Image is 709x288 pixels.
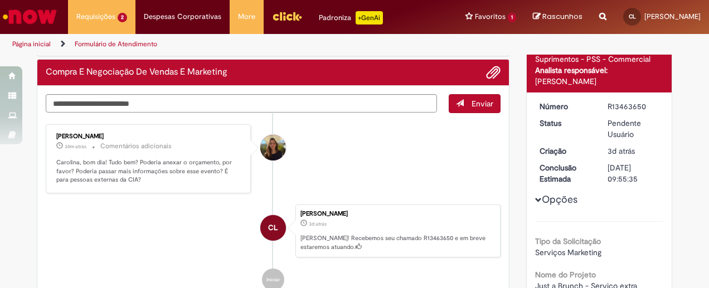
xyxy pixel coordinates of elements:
time: 29/08/2025 16:55:28 [309,221,327,227]
h2: Compra E Negociação De Vendas E Marketing Histórico de tíquete [46,67,227,77]
div: [DATE] 09:55:35 [608,162,659,184]
a: Página inicial [12,40,51,48]
div: Pendente Usuário [608,118,659,140]
b: Nome do Projeto [535,270,596,280]
span: Rascunhos [542,11,582,22]
time: 29/08/2025 16:55:28 [608,146,635,156]
div: Padroniza [319,11,383,25]
div: [PERSON_NAME] [535,76,664,87]
li: Carolina Sampaio Lazzari [46,204,501,258]
div: 29/08/2025 16:55:28 [608,145,659,157]
div: [PERSON_NAME] [56,133,242,140]
time: 01/09/2025 08:45:25 [65,143,86,150]
img: ServiceNow [1,6,59,28]
img: click_logo_yellow_360x200.png [272,8,302,25]
p: Carolina, bom dia! Tudo bem? Poderia anexar o orçamento, por favor? Poderia passar mais informaçõ... [56,158,242,184]
dt: Conclusão Estimada [531,162,600,184]
button: Enviar [449,94,501,113]
p: +GenAi [356,11,383,25]
div: [PERSON_NAME] [300,211,494,217]
dt: Status [531,118,600,129]
dt: Criação [531,145,600,157]
span: 30m atrás [65,143,86,150]
div: Suprimentos - PSS - Commercial [535,53,664,65]
div: Carolina Sampaio Lazzari [260,215,286,241]
button: Adicionar anexos [486,65,501,80]
span: Enviar [472,99,493,109]
span: 3d atrás [309,221,327,227]
div: Lara Moccio Breim Solera [260,135,286,160]
b: Tipo da Solicitação [535,236,601,246]
small: Comentários adicionais [100,141,172,151]
span: 2 [118,13,127,22]
a: Rascunhos [533,12,582,22]
span: CL [268,214,278,241]
a: Formulário de Atendimento [75,40,157,48]
div: Analista responsável: [535,65,664,76]
p: [PERSON_NAME]! Recebemos seu chamado R13463650 e em breve estaremos atuando. [300,234,494,251]
span: More [238,11,255,22]
span: CL [629,13,636,20]
textarea: Digite sua mensagem aqui... [46,94,437,113]
dt: Número [531,101,600,112]
div: R13463650 [608,101,659,112]
ul: Trilhas de página [8,34,464,55]
span: 3d atrás [608,146,635,156]
span: Requisições [76,11,115,22]
span: 1 [508,13,516,22]
span: [PERSON_NAME] [644,12,701,21]
span: Serviços Marketing [535,247,601,257]
span: Despesas Corporativas [144,11,221,22]
span: Favoritos [475,11,506,22]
